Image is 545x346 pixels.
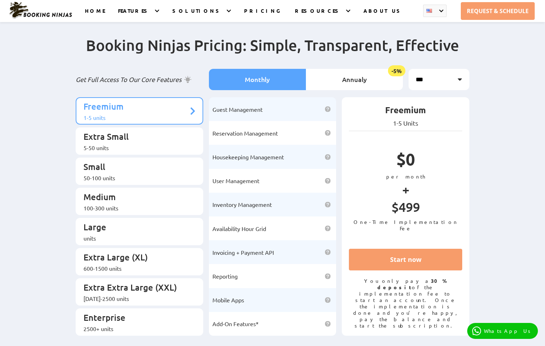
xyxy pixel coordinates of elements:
a: ABOUT US [363,7,403,22]
a: FEATURES [118,7,150,22]
li: Monthly [209,69,306,90]
span: User Management [212,177,259,184]
p: WhatsApp Us [484,328,533,334]
img: help icon [325,106,331,112]
p: One-Time Implementation Fee [349,219,462,231]
p: Extra Small [83,131,188,144]
img: help icon [325,273,331,279]
a: WhatsApp Us [467,323,538,339]
p: Get Full Access To Our Core Features [76,75,203,84]
img: help icon [325,202,331,208]
div: units [83,235,188,242]
span: Reservation Management [212,130,278,137]
div: 100-300 units [83,204,188,212]
p: + [349,180,462,199]
p: $499 [349,199,462,219]
p: Freemium [349,104,462,119]
a: RESOURCES [295,7,341,22]
span: Invoicing + Payment API [212,249,274,256]
strong: 30% deposit [377,278,447,290]
a: HOME [85,7,105,22]
p: Enterprise [83,312,188,325]
p: Small [83,161,188,174]
p: Extra Extra Large (XXL) [83,282,188,295]
img: help icon [325,154,331,160]
p: per month [349,173,462,180]
p: Large [83,221,188,235]
p: Medium [83,191,188,204]
li: Annualy [306,69,403,90]
img: help icon [325,178,331,184]
div: [DATE]-2500 units [83,295,188,302]
img: help icon [325,297,331,303]
span: Availability Hour Grid [212,225,266,232]
p: $0 [349,149,462,173]
a: Start now [349,249,462,270]
p: You only pay a of the implementation fee to start an account. Once the implementation is done and... [349,278,462,329]
span: Add-On Features* [212,320,259,327]
span: Mobile Apps [212,296,244,303]
span: Housekeeping Management [212,153,284,160]
span: Guest Management [212,106,263,113]
span: Reporting [212,273,238,280]
img: help icon [325,321,331,327]
div: 5-50 units [83,144,188,151]
p: Freemium [83,101,188,114]
span: Inventory Management [212,201,272,208]
h2: Booking Ninjas Pricing: Simple, Transparent, Effective [76,36,469,69]
div: 50-100 units [83,174,188,181]
a: PRICING [244,7,281,22]
p: Extra Large (XL) [83,252,188,265]
img: help icon [325,225,331,231]
img: help icon [325,130,331,136]
div: 600-1500 units [83,265,188,272]
div: 2500+ units [83,325,188,332]
span: -5% [388,65,405,76]
p: 1-5 Units [349,119,462,127]
a: SOLUTIONS [172,7,222,22]
img: help icon [325,249,331,255]
div: 1-5 units [83,114,188,121]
